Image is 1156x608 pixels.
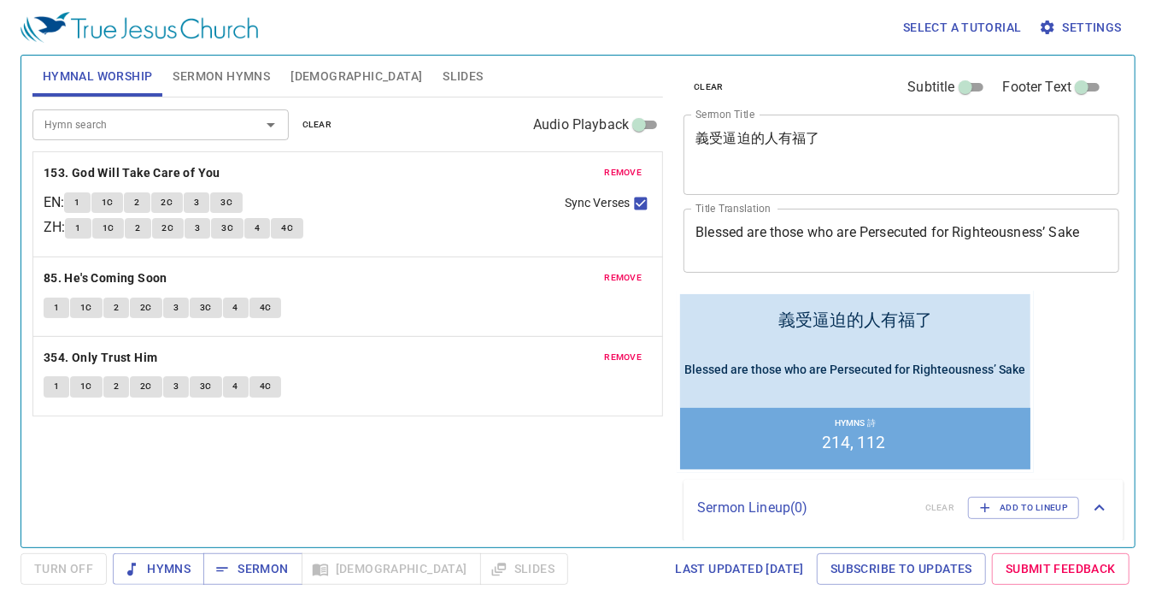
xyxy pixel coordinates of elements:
span: Audio Playback [533,115,629,135]
span: Last updated [DATE] [675,558,804,580]
span: 3C [220,195,232,210]
span: 2 [114,379,119,394]
span: Sermon [217,558,288,580]
button: 1C [91,192,124,213]
button: 1 [44,298,69,318]
button: 153. God Will Take Care of You [44,162,223,184]
img: True Jesus Church [21,12,258,43]
span: 1C [80,300,92,316]
button: 1 [44,376,69,397]
span: Sermon Hymns [173,66,270,87]
button: 2C [130,298,162,318]
button: 2 [125,218,150,239]
div: Sermon Lineup(0)clearAdd to Lineup [684,480,1124,536]
span: 2C [162,221,174,236]
a: Submit Feedback [992,553,1130,585]
span: 1 [54,300,59,316]
span: clear [302,117,332,133]
span: 3C [200,379,212,394]
button: 4 [223,298,249,318]
button: Settings [1036,12,1129,44]
button: 4 [223,376,249,397]
button: 3C [190,376,222,397]
button: 2 [103,376,129,397]
span: Subscribe to Updates [830,558,972,580]
span: [DEMOGRAPHIC_DATA] [290,66,422,87]
button: 1 [64,192,90,213]
span: 4C [260,300,272,316]
button: Select a tutorial [896,12,1029,44]
p: ZH : [44,217,65,238]
span: 2C [140,379,152,394]
span: 3C [200,300,212,316]
button: Add to Lineup [968,497,1079,519]
span: Slides [443,66,483,87]
button: clear [684,77,734,97]
span: 2 [134,195,139,210]
textarea: 義受逼迫的人有福了 [695,130,1107,179]
button: 2C [151,192,184,213]
a: Last updated [DATE] [668,553,811,585]
span: 1C [80,379,92,394]
button: 85. He's Coming Soon [44,268,170,289]
button: 3 [185,218,210,239]
button: 354. Only Trust Him [44,347,161,369]
span: Add to Lineup [979,500,1068,516]
span: 2 [114,300,119,316]
iframe: from-child [677,291,1034,473]
span: 3C [221,221,233,236]
span: Subtitle [908,77,955,97]
textarea: Blessed are those who are Persecuted for Righteousness’ Sake [695,224,1107,257]
button: 3C [210,192,243,213]
span: remove [604,165,642,180]
button: 1 [65,218,91,239]
span: 3 [195,221,200,236]
button: 2C [152,218,185,239]
button: 3 [184,192,209,213]
button: remove [594,268,652,288]
span: 4C [260,379,272,394]
span: Hymns [126,558,191,580]
a: Subscribe to Updates [817,553,986,585]
button: 4 [244,218,270,239]
button: 4C [249,376,282,397]
button: 2 [103,298,129,318]
button: 2 [124,192,150,213]
button: 2C [130,376,162,397]
span: Footer Text [1003,77,1072,97]
p: EN : [44,192,64,213]
span: 4 [233,379,238,394]
span: Submit Feedback [1006,558,1116,580]
span: 4C [281,221,293,236]
button: 3 [163,376,189,397]
button: 4C [271,218,303,239]
button: clear [292,115,343,135]
button: 4C [249,298,282,318]
b: 85. He's Coming Soon [44,268,167,289]
button: 1C [70,298,103,318]
p: Sermon Lineup ( 0 ) [697,498,912,518]
span: 1C [102,195,114,210]
span: 4 [255,221,260,236]
span: Sync Verses [565,194,630,212]
span: 4 [233,300,238,316]
span: clear [694,80,724,95]
button: remove [594,347,652,368]
span: 2C [140,300,152,316]
span: Settings [1042,17,1122,38]
span: remove [604,350,642,365]
button: 3C [190,298,222,318]
button: remove [594,162,652,183]
span: 2C [161,195,173,210]
span: 1 [74,195,79,210]
button: 3 [163,298,189,318]
b: 354. Only Trust Him [44,347,158,369]
span: remove [604,270,642,286]
b: 153. God Will Take Care of You [44,162,220,184]
span: 1 [54,379,59,394]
